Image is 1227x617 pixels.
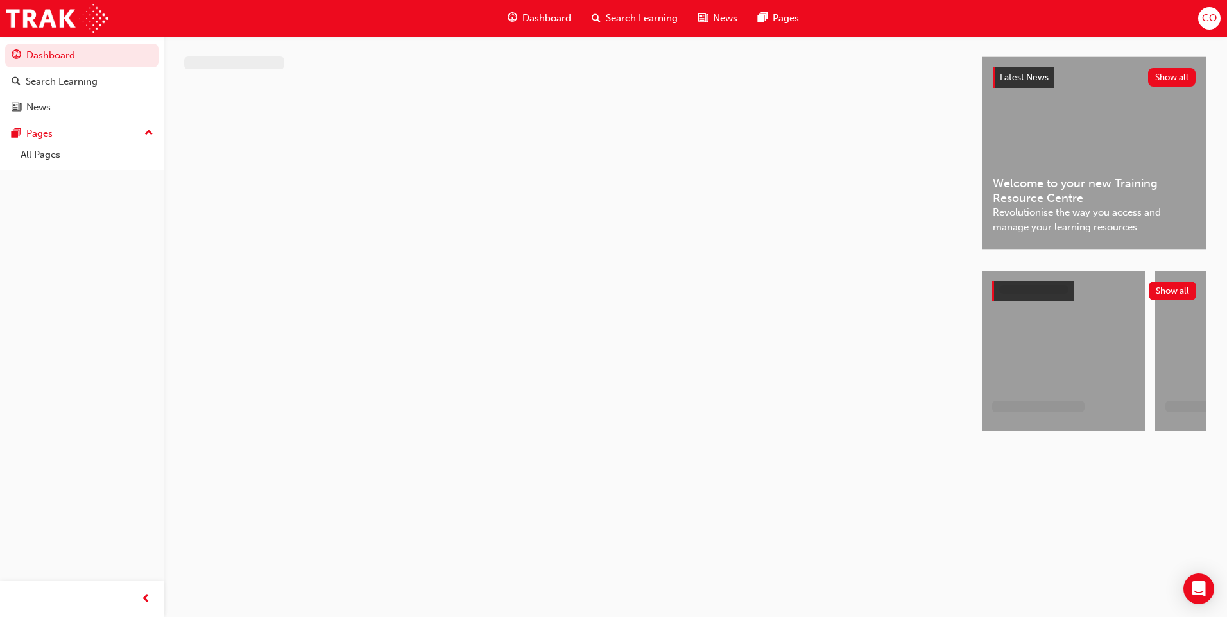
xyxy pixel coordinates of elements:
[26,100,51,115] div: News
[993,176,1196,205] span: Welcome to your new Training Resource Centre
[992,281,1196,301] a: Show all
[748,5,809,31] a: pages-iconPages
[1149,282,1197,300] button: Show all
[713,11,737,26] span: News
[26,126,53,141] div: Pages
[592,10,601,26] span: search-icon
[5,122,159,146] button: Pages
[758,10,768,26] span: pages-icon
[12,128,21,140] span: pages-icon
[26,74,98,89] div: Search Learning
[1202,11,1217,26] span: CO
[141,591,151,607] span: prev-icon
[522,11,571,26] span: Dashboard
[581,5,688,31] a: search-iconSearch Learning
[1148,68,1196,87] button: Show all
[773,11,799,26] span: Pages
[688,5,748,31] a: news-iconNews
[982,56,1206,250] a: Latest NewsShow allWelcome to your new Training Resource CentreRevolutionise the way you access a...
[606,11,678,26] span: Search Learning
[5,70,159,94] a: Search Learning
[12,102,21,114] span: news-icon
[15,145,159,165] a: All Pages
[144,125,153,142] span: up-icon
[6,4,108,33] img: Trak
[5,44,159,67] a: Dashboard
[12,76,21,88] span: search-icon
[993,67,1196,88] a: Latest NewsShow all
[1198,7,1221,30] button: CO
[497,5,581,31] a: guage-iconDashboard
[1183,573,1214,604] div: Open Intercom Messenger
[1000,72,1049,83] span: Latest News
[993,205,1196,234] span: Revolutionise the way you access and manage your learning resources.
[508,10,517,26] span: guage-icon
[5,41,159,122] button: DashboardSearch LearningNews
[12,50,21,62] span: guage-icon
[698,10,708,26] span: news-icon
[5,96,159,119] a: News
